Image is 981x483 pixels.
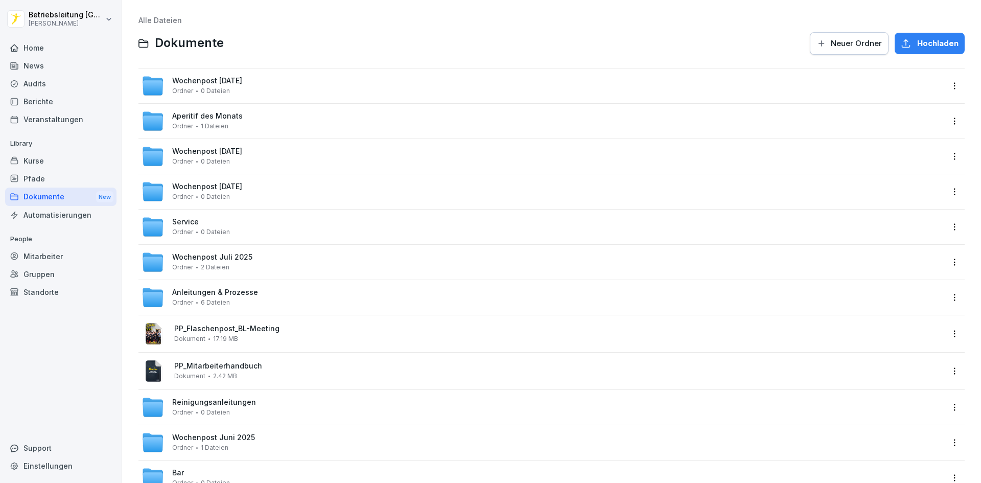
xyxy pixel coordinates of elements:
[5,439,116,457] div: Support
[172,299,193,306] span: Ordner
[172,253,252,262] span: Wochenpost Juli 2025
[172,433,255,442] span: Wochenpost Juni 2025
[172,264,193,271] span: Ordner
[201,158,230,165] span: 0 Dateien
[201,444,228,451] span: 1 Dateien
[142,396,943,419] a: ReinigungsanleitungenOrdner0 Dateien
[172,409,193,416] span: Ordner
[142,216,943,238] a: ServiceOrdner0 Dateien
[201,264,229,271] span: 2 Dateien
[5,231,116,247] p: People
[172,288,258,297] span: Anleitungen & Prozesse
[5,457,116,475] a: Einstellungen
[174,373,205,380] span: Dokument
[213,373,237,380] span: 2.42 MB
[213,335,238,342] span: 17.19 MB
[142,110,943,132] a: Aperitif des MonatsOrdner1 Dateien
[172,112,243,121] span: Aperitif des Monats
[201,409,230,416] span: 0 Dateien
[5,110,116,128] a: Veranstaltungen
[810,32,889,55] button: Neuer Ordner
[5,206,116,224] a: Automatisierungen
[5,39,116,57] a: Home
[172,77,242,85] span: Wochenpost [DATE]
[172,158,193,165] span: Ordner
[5,283,116,301] a: Standorte
[172,123,193,130] span: Ordner
[172,398,256,407] span: Reinigungsanleitungen
[5,75,116,93] a: Audits
[174,325,943,333] span: PP_Flaschenpost_BL-Meeting
[917,38,959,49] span: Hochladen
[5,152,116,170] a: Kurse
[201,123,228,130] span: 1 Dateien
[172,469,184,477] span: Bar
[142,75,943,97] a: Wochenpost [DATE]Ordner0 Dateien
[172,218,199,226] span: Service
[172,444,193,451] span: Ordner
[142,180,943,203] a: Wochenpost [DATE]Ordner0 Dateien
[5,188,116,206] div: Dokumente
[142,251,943,273] a: Wochenpost Juli 2025Ordner2 Dateien
[201,87,230,95] span: 0 Dateien
[5,93,116,110] a: Berichte
[5,265,116,283] a: Gruppen
[5,170,116,188] a: Pfade
[172,87,193,95] span: Ordner
[5,57,116,75] a: News
[895,33,965,54] button: Hochladen
[831,38,882,49] span: Neuer Ordner
[201,299,230,306] span: 6 Dateien
[29,11,103,19] p: Betriebsleitung [GEOGRAPHIC_DATA]
[142,286,943,309] a: Anleitungen & ProzesseOrdner6 Dateien
[201,193,230,200] span: 0 Dateien
[172,182,242,191] span: Wochenpost [DATE]
[174,335,205,342] span: Dokument
[5,247,116,265] a: Mitarbeiter
[172,147,242,156] span: Wochenpost [DATE]
[142,145,943,168] a: Wochenpost [DATE]Ordner0 Dateien
[201,228,230,236] span: 0 Dateien
[172,193,193,200] span: Ordner
[29,20,103,27] p: [PERSON_NAME]
[172,228,193,236] span: Ordner
[5,135,116,152] p: Library
[155,36,224,51] span: Dokumente
[138,16,182,25] a: Alle Dateien
[142,431,943,454] a: Wochenpost Juni 2025Ordner1 Dateien
[174,362,943,371] span: PP_Mitarbeiterhandbuch
[96,191,113,203] div: New
[5,188,116,206] a: DokumenteNew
